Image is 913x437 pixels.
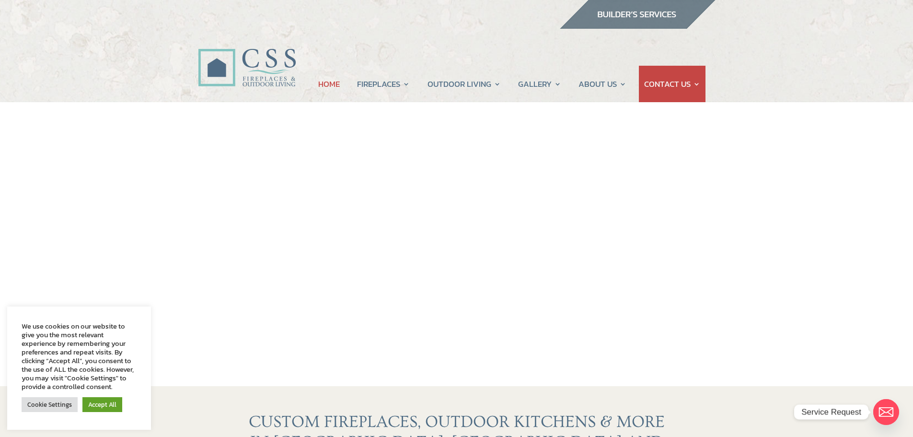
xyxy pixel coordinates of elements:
a: OUTDOOR LIVING [428,66,501,102]
a: GALLERY [518,66,561,102]
img: CSS Fireplaces & Outdoor Living (Formerly Construction Solutions & Supply)- Jacksonville Ormond B... [198,22,296,92]
a: HOME [318,66,340,102]
a: CONTACT US [644,66,700,102]
a: ABOUT US [578,66,626,102]
a: Cookie Settings [22,397,78,412]
a: FIREPLACES [357,66,410,102]
div: We use cookies on our website to give you the most relevant experience by remembering your prefer... [22,322,137,391]
a: Accept All [82,397,122,412]
a: Email [873,399,899,425]
a: builder services construction supply [559,20,716,32]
